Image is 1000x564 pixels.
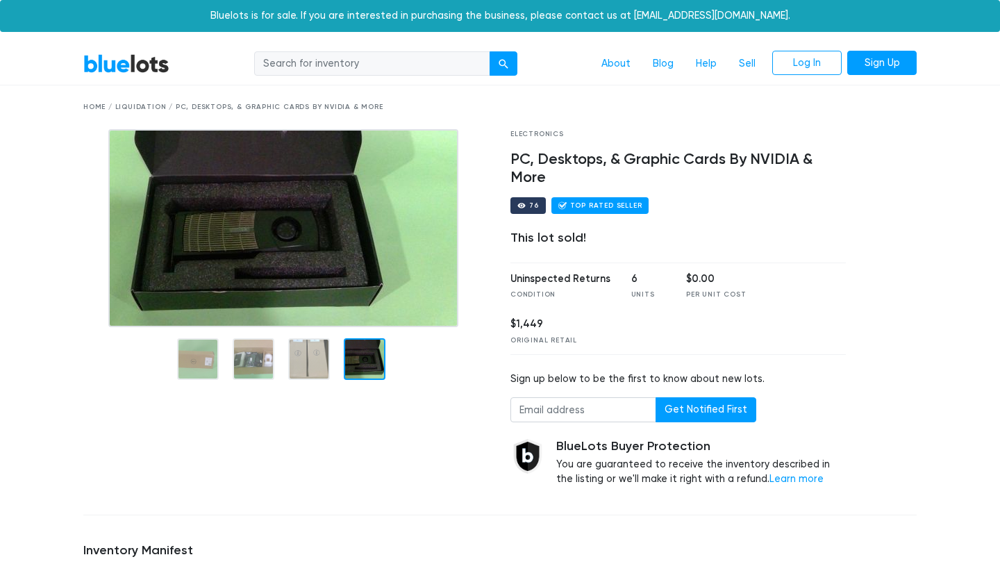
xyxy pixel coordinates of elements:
[510,317,577,332] div: $1,449
[642,51,685,77] a: Blog
[556,439,846,487] div: You are guaranteed to receive the inventory described in the listing or we'll make it right with ...
[510,231,846,246] div: This lot sold!
[570,202,642,209] div: Top Rated Seller
[510,129,846,140] div: Electronics
[685,51,728,77] a: Help
[556,439,846,454] h5: BlueLots Buyer Protection
[83,543,917,558] h5: Inventory Manifest
[510,151,846,187] h4: PC, Desktops, & Graphic Cards By NVIDIA & More
[686,290,746,300] div: Per Unit Cost
[510,272,610,287] div: Uninspected Returns
[510,290,610,300] div: Condition
[590,51,642,77] a: About
[510,439,545,474] img: buyer_protection_shield-3b65640a83011c7d3ede35a8e5a80bfdfaa6a97447f0071c1475b91a4b0b3d01.png
[254,51,490,76] input: Search for inventory
[769,473,824,485] a: Learn more
[529,202,539,209] div: 76
[83,53,169,74] a: BlueLots
[510,397,656,422] input: Email address
[772,51,842,76] a: Log In
[631,272,666,287] div: 6
[631,290,666,300] div: Units
[108,129,458,327] img: WIN_20180906_15_30_06_Pro_1.jpg
[728,51,767,77] a: Sell
[847,51,917,76] a: Sign Up
[510,372,846,387] div: Sign up below to be the first to know about new lots.
[656,397,756,422] button: Get Notified First
[686,272,746,287] div: $0.00
[510,335,577,346] div: Original Retail
[83,102,917,113] div: Home / Liquidation / PC, Desktops, & Graphic Cards By NVIDIA & More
